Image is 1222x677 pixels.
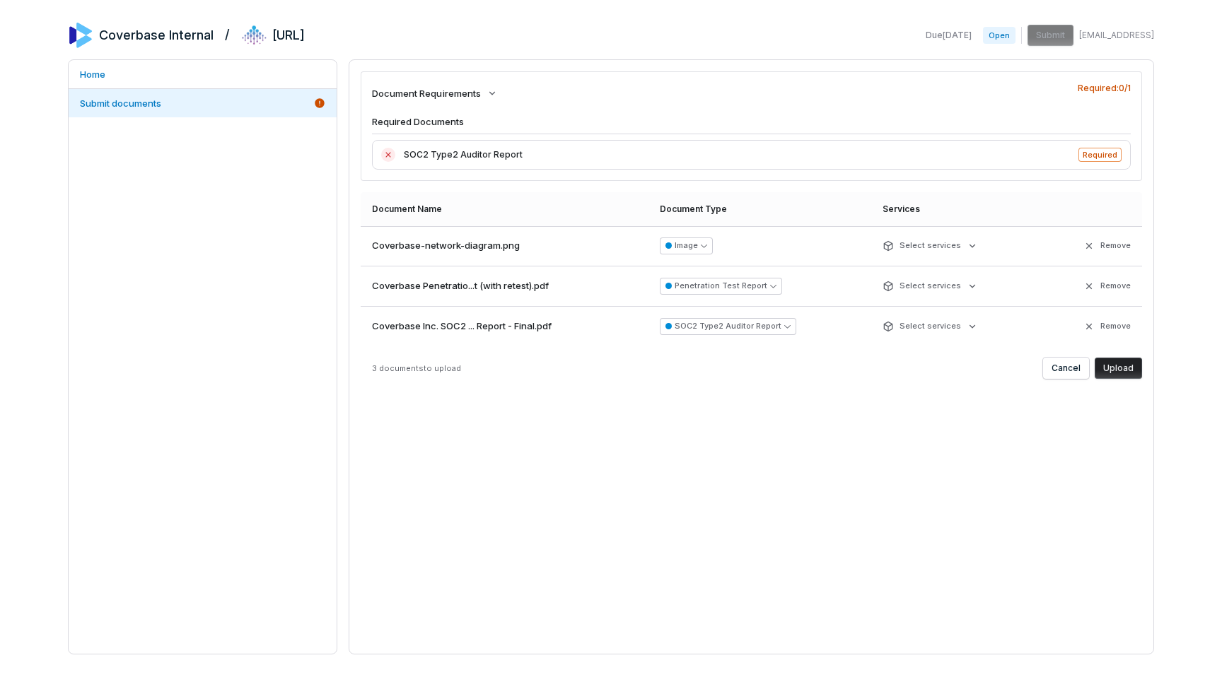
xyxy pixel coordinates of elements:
span: SOC2 Type2 Auditor Report [404,148,1070,162]
button: Remove [1079,314,1135,339]
span: Coverbase Inc. SOC2 ... Report - Final.pdf [372,319,552,334]
span: [EMAIL_ADDRESS] [1079,30,1154,41]
span: Coverbase-network-diagram.png [372,239,520,253]
button: Penetration Test Report [660,278,782,295]
th: Document Name [361,192,651,226]
span: Document Requirements [372,87,481,100]
span: 3 documents to upload [372,363,461,373]
a: Submit documents [69,89,337,117]
button: Document Requirements [368,78,502,108]
button: Remove [1079,233,1135,259]
h2: / [225,23,230,44]
span: Coverbase Penetratio...t (with retest).pdf [372,279,549,293]
span: Submit documents [80,98,161,109]
h4: Required Documents [372,115,1131,134]
h2: Coverbase Internal [99,26,214,45]
span: Required: 0 / 1 [1078,83,1131,94]
a: Home [69,60,337,88]
button: Select services [878,314,982,339]
button: Select services [878,233,982,259]
span: Required [1078,148,1122,162]
button: Upload [1095,358,1142,379]
button: SOC2 Type2 Auditor Report [660,318,796,335]
button: Select services [878,273,982,299]
th: Services [874,192,1037,226]
span: Open [983,27,1016,44]
button: Remove [1079,273,1135,299]
h2: [URL] [272,26,305,45]
th: Document Type [651,192,875,226]
span: Due [DATE] [926,30,972,41]
button: Image [660,237,713,254]
button: Cancel [1043,358,1089,379]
